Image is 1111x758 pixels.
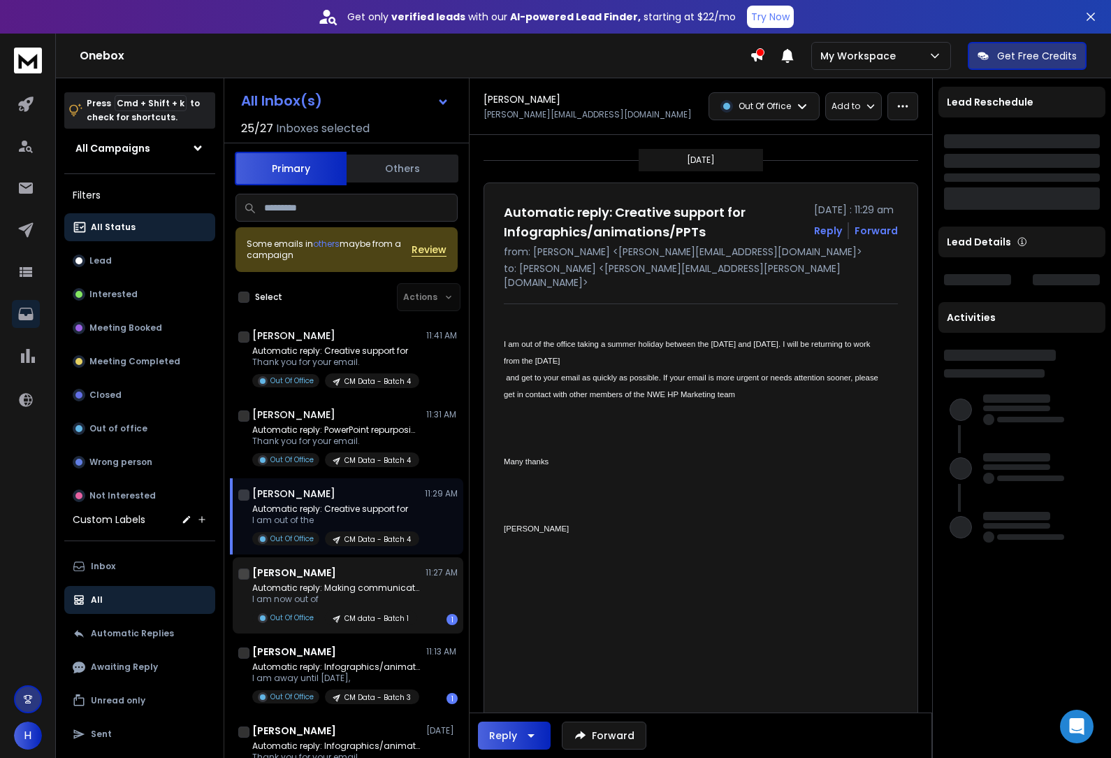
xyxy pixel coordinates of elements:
[252,582,420,594] p: Automatic reply: Making communications engaging
[814,224,842,238] button: Reply
[344,692,411,703] p: CM Data - Batch 3
[270,455,314,465] p: Out Of Office
[270,692,314,702] p: Out Of Office
[252,673,420,684] p: I am away until [DATE],
[252,345,419,357] p: Automatic reply: Creative support for
[276,120,370,137] h3: Inboxes selected
[64,720,215,748] button: Sent
[938,302,1105,333] div: Activities
[252,594,420,605] p: I am now out of
[478,722,551,750] button: Reply
[252,487,335,501] h1: [PERSON_NAME]
[446,614,458,625] div: 1
[14,722,42,750] button: H
[115,95,187,111] span: Cmd + Shift + k
[562,722,646,750] button: Forward
[832,101,860,112] p: Add to
[426,409,458,420] p: 11:31 AM
[64,687,215,715] button: Unread only
[64,213,215,241] button: All Status
[344,455,411,466] p: CM Data - Batch 4
[504,262,898,289] p: to: [PERSON_NAME] <[PERSON_NAME][EMAIL_ADDRESS][PERSON_NAME][DOMAIN_NAME]>
[89,289,138,300] p: Interested
[64,415,215,443] button: Out of office
[347,10,736,24] p: Get only with our starting at $22/mo
[1060,710,1094,743] div: Open Intercom Messenger
[997,49,1077,63] p: Get Free Credits
[252,357,419,368] p: Thank you for your email.
[344,534,411,545] p: CM Data - Batch 4
[252,424,420,436] p: Automatic reply: PowerPoint repurposing, infographics,
[230,87,460,115] button: All Inbox(s)
[751,10,790,24] p: Try Now
[426,646,458,657] p: 11:13 AM
[344,613,409,624] p: CM data - Batch 1
[313,238,340,250] span: others
[241,120,273,137] span: 25 / 27
[64,314,215,342] button: Meeting Booked
[504,340,880,399] span: I am out of the office taking a summer holiday between the [DATE] and [DATE]. I will be returning...
[64,653,215,681] button: Awaiting Reply
[446,693,458,704] div: 1
[64,185,215,205] h3: Filters
[64,482,215,510] button: Not Interested
[968,42,1087,70] button: Get Free Credits
[484,109,692,120] p: [PERSON_NAME][EMAIL_ADDRESS][DOMAIN_NAME]
[425,488,458,499] p: 11:29 AM
[426,330,458,341] p: 11:41 AM
[64,134,215,162] button: All Campaigns
[89,255,112,266] p: Lead
[252,408,335,422] h1: [PERSON_NAME]
[91,628,174,639] p: Automatic Replies
[252,566,336,580] h1: [PERSON_NAME]
[252,329,335,343] h1: [PERSON_NAME]
[89,457,152,468] p: Wrong person
[484,92,560,106] h1: [PERSON_NAME]
[252,436,420,447] p: Thank you for your email.
[64,586,215,614] button: All
[255,292,282,303] label: Select
[426,725,458,736] p: [DATE]
[270,534,314,544] p: Out Of Office
[64,620,215,648] button: Automatic Replies
[89,322,162,334] p: Meeting Booked
[747,6,794,28] button: Try Now
[347,153,458,184] button: Others
[426,567,458,578] p: 11:27 AM
[247,238,412,261] div: Some emails in maybe from a campaign
[75,141,150,155] h1: All Campaigns
[64,247,215,275] button: Lead
[64,448,215,476] button: Wrong person
[87,96,200,124] p: Press to check for shortcuts.
[89,490,156,501] p: Not Interested
[91,222,136,233] p: All Status
[947,95,1033,109] p: Lead Reschedule
[241,94,322,108] h1: All Inbox(s)
[64,348,215,376] button: Meeting Completed
[91,729,112,740] p: Sent
[489,729,517,743] div: Reply
[235,152,347,185] button: Primary
[412,243,446,257] button: Review
[252,645,336,659] h1: [PERSON_NAME]
[504,524,569,533] span: [PERSON_NAME]
[73,513,145,527] h3: Custom Labels
[14,48,42,73] img: logo
[504,245,898,259] p: from: [PERSON_NAME] <[PERSON_NAME][EMAIL_ADDRESS][DOMAIN_NAME]>
[504,203,806,242] h1: Automatic reply: Creative support for Infographics/animations/PPTs
[814,203,898,217] p: [DATE] : 11:29 am
[855,224,898,238] div: Forward
[252,741,420,752] p: Automatic reply: Infographics/animations/PPTs for HSBC,
[687,155,715,166] p: [DATE]
[510,10,641,24] strong: AI-powered Lead Finder,
[504,457,549,466] span: Many thanks
[252,515,419,526] p: I am out of the
[64,552,215,580] button: Inbox
[64,381,215,409] button: Closed
[91,662,158,673] p: Awaiting Reply
[947,235,1011,249] p: Lead Details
